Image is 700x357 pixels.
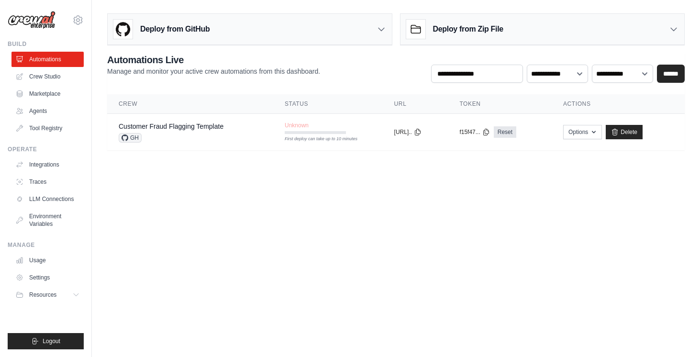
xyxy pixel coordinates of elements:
[383,94,448,114] th: URL
[11,52,84,67] a: Automations
[11,191,84,207] a: LLM Connections
[11,86,84,101] a: Marketplace
[140,23,210,35] h3: Deploy from GitHub
[43,337,60,345] span: Logout
[273,94,383,114] th: Status
[448,94,552,114] th: Token
[11,270,84,285] a: Settings
[11,121,84,136] a: Tool Registry
[606,125,643,139] a: Delete
[285,122,309,129] span: Unknown
[107,67,320,76] p: Manage and monitor your active crew automations from this dashboard.
[563,125,602,139] button: Options
[459,128,489,136] button: f15f47...
[652,311,700,357] iframe: Chat Widget
[11,157,84,172] a: Integrations
[285,136,346,143] div: First deploy can take up to 10 minutes
[107,94,273,114] th: Crew
[552,94,685,114] th: Actions
[113,20,133,39] img: GitHub Logo
[8,241,84,249] div: Manage
[11,287,84,302] button: Resources
[8,333,84,349] button: Logout
[11,103,84,119] a: Agents
[11,174,84,190] a: Traces
[119,133,142,143] span: GH
[11,209,84,232] a: Environment Variables
[8,145,84,153] div: Operate
[11,69,84,84] a: Crew Studio
[8,11,56,29] img: Logo
[29,291,56,299] span: Resources
[119,123,223,130] a: Customer Fraud Flagging Template
[8,40,84,48] div: Build
[433,23,503,35] h3: Deploy from Zip File
[494,126,516,138] a: Reset
[11,253,84,268] a: Usage
[107,53,320,67] h2: Automations Live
